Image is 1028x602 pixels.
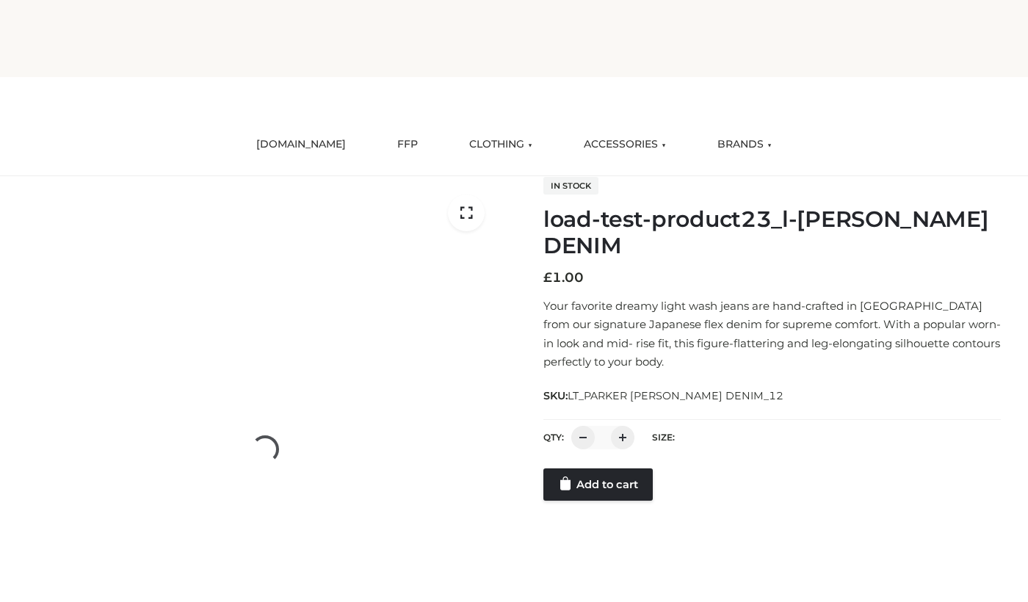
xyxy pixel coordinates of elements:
[245,128,357,161] a: [DOMAIN_NAME]
[543,468,653,501] a: Add to cart
[706,128,783,161] a: BRANDS
[543,269,552,286] span: £
[543,177,598,195] span: In stock
[386,128,429,161] a: FFP
[652,432,675,443] label: Size:
[543,269,584,286] bdi: 1.00
[458,128,543,161] a: CLOTHING
[573,128,677,161] a: ACCESSORIES
[543,432,564,443] label: QTY:
[543,297,1001,371] p: Your favorite dreamy light wash jeans are hand-crafted in [GEOGRAPHIC_DATA] from our signature Ja...
[568,389,783,402] span: LT_PARKER [PERSON_NAME] DENIM_12
[543,387,785,405] span: SKU:
[543,206,1001,259] h1: load-test-product23_l-[PERSON_NAME] DENIM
